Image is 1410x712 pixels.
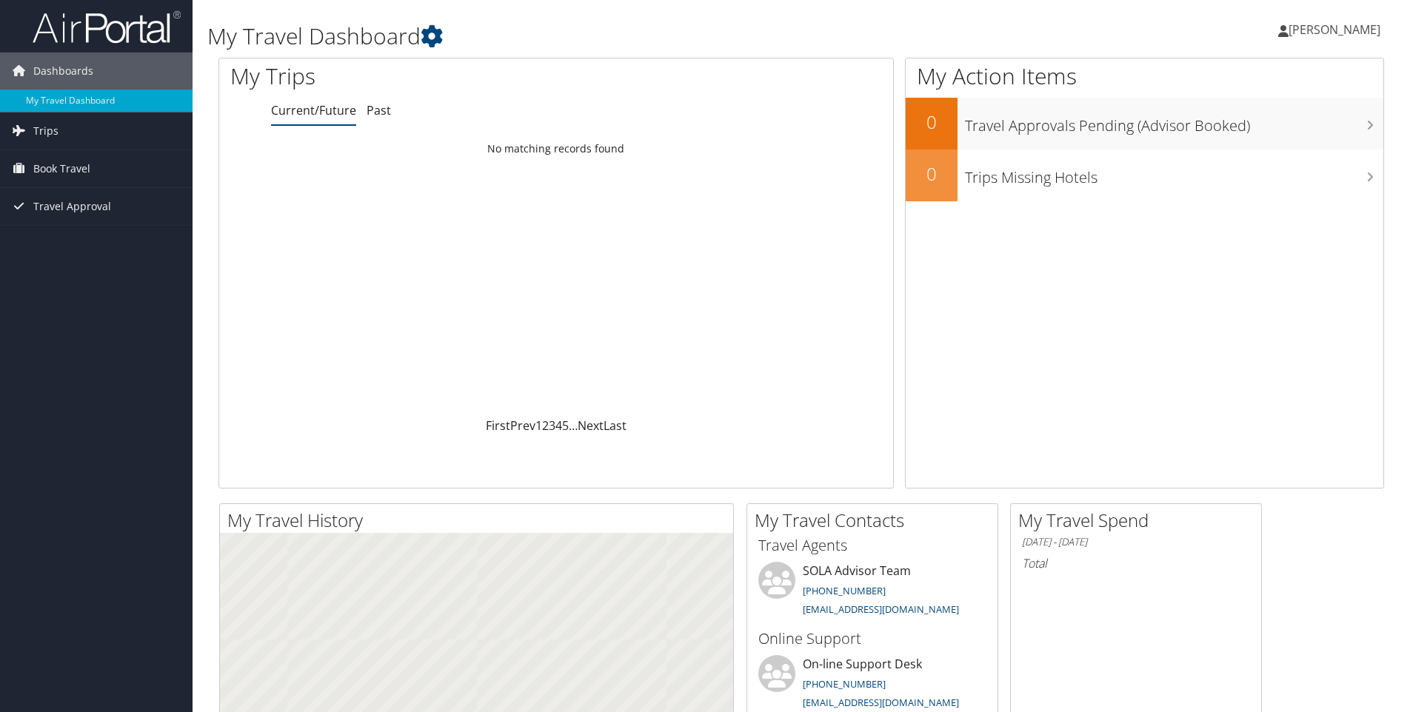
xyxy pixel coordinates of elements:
a: Prev [510,417,535,434]
a: Next [578,417,604,434]
h3: Online Support [758,628,986,649]
span: Travel Approval [33,188,111,225]
h3: Travel Approvals Pending (Advisor Booked) [965,108,1383,136]
h2: My Travel Spend [1018,508,1261,533]
a: Past [367,102,391,118]
h2: 0 [906,161,958,187]
a: [EMAIL_ADDRESS][DOMAIN_NAME] [803,602,959,616]
li: SOLA Advisor Team [751,562,994,622]
h2: My Travel Contacts [755,508,998,533]
a: 1 [535,417,542,434]
h1: My Travel Dashboard [207,21,999,52]
span: Book Travel [33,150,90,187]
a: 2 [542,417,549,434]
h3: Travel Agents [758,535,986,556]
span: … [569,417,578,434]
img: airportal-logo.png [33,10,181,44]
h1: My Trips [230,61,601,92]
a: [PHONE_NUMBER] [803,584,886,597]
h6: [DATE] - [DATE] [1022,535,1250,549]
h6: Total [1022,555,1250,571]
h2: My Travel History [227,508,733,533]
a: 0Trips Missing Hotels [906,150,1383,201]
td: No matching records found [219,135,893,162]
a: Current/Future [271,102,356,118]
h3: Trips Missing Hotels [965,160,1383,188]
h2: 0 [906,110,958,135]
a: 3 [549,417,555,434]
a: [PHONE_NUMBER] [803,677,886,691]
a: First [486,417,510,434]
a: Last [604,417,627,434]
a: [PERSON_NAME] [1278,7,1395,52]
a: [EMAIL_ADDRESS][DOMAIN_NAME] [803,696,959,709]
span: Trips [33,112,59,150]
a: 5 [562,417,569,434]
a: 4 [555,417,562,434]
a: 0Travel Approvals Pending (Advisor Booked) [906,98,1383,150]
h1: My Action Items [906,61,1383,92]
span: Dashboards [33,53,93,90]
span: [PERSON_NAME] [1289,21,1380,38]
